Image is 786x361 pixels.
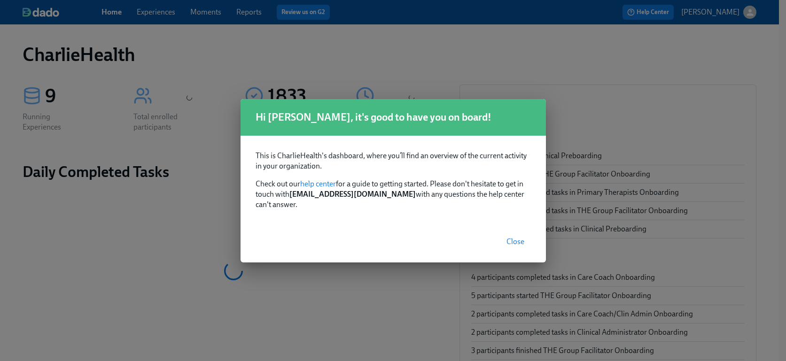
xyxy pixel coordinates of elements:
[500,232,531,251] button: Close
[256,151,531,171] p: This is CharlieHealth's dashboard, where you’ll find an overview of the current activity in your ...
[256,110,531,124] h1: Hi [PERSON_NAME], it's good to have you on board!
[289,190,416,199] strong: [EMAIL_ADDRESS][DOMAIN_NAME]
[300,179,336,188] a: help center
[241,136,546,221] div: Check out our for a guide to getting started. Please don't hesitate to get in touch with with any...
[506,237,524,246] span: Close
